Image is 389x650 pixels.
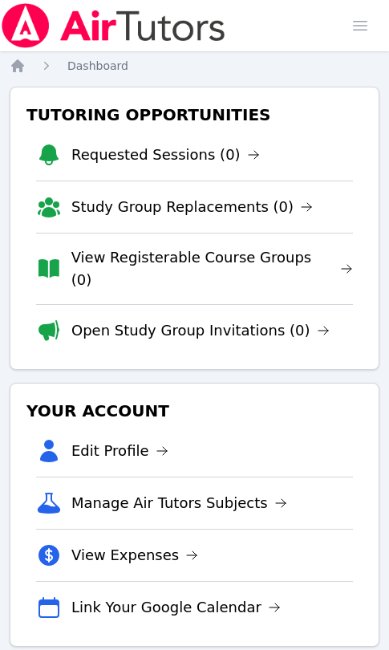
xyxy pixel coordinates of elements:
h3: Tutoring Opportunities [23,100,366,129]
a: View Registerable Course Groups (0) [71,246,353,291]
a: Requested Sessions (0) [71,144,260,166]
span: Dashboard [67,59,128,72]
h3: Your Account [23,396,366,425]
a: Open Study Group Invitations (0) [71,319,330,342]
a: Link Your Google Calendar [71,596,281,619]
a: Manage Air Tutors Subjects [71,492,287,514]
nav: Breadcrumb [10,58,379,74]
a: Dashboard [67,58,128,74]
a: Study Group Replacements (0) [71,196,313,218]
a: Edit Profile [71,440,168,462]
a: View Expenses [71,544,198,567]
